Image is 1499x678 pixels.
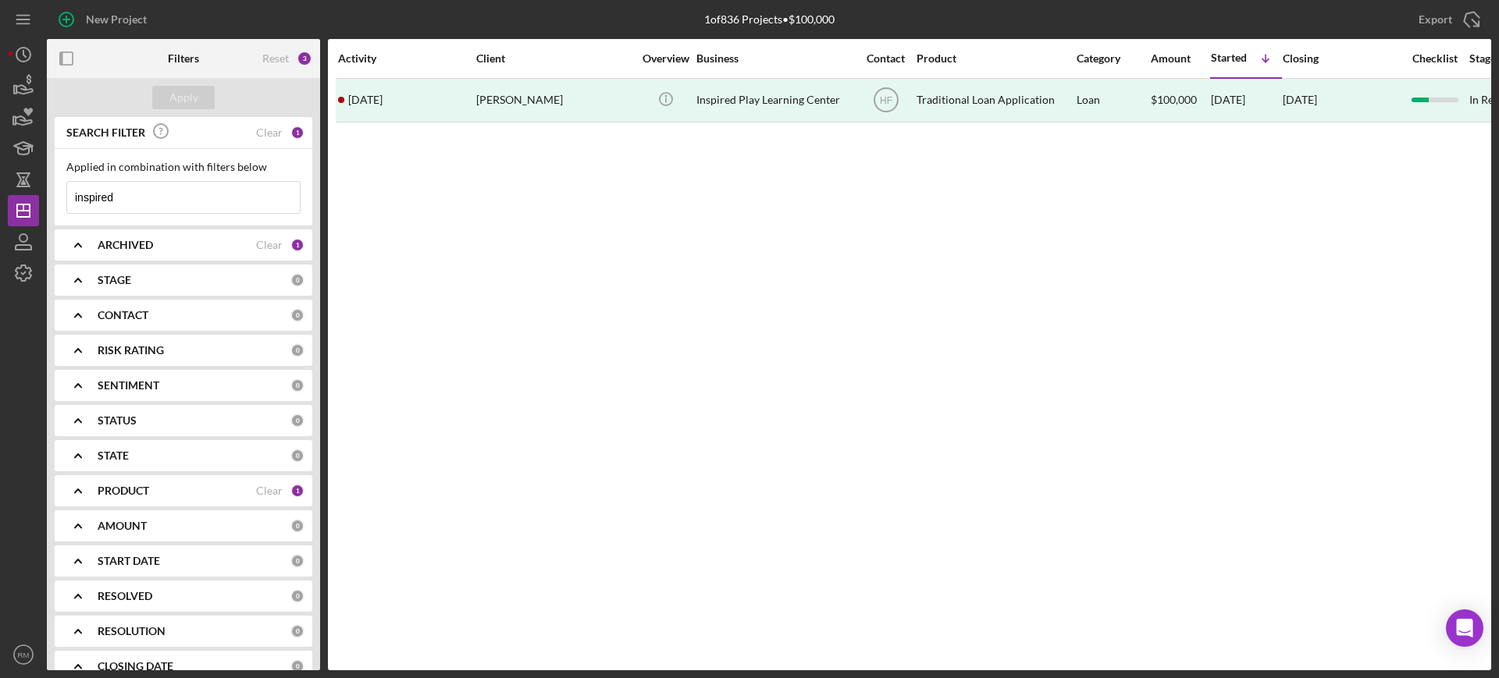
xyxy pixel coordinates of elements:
[290,378,304,392] div: 0
[338,52,475,65] div: Activity
[1211,51,1247,64] div: Started
[98,660,173,673] b: CLOSING DATE
[636,52,695,65] div: Overview
[47,4,162,35] button: New Project
[256,485,283,497] div: Clear
[98,414,137,427] b: STATUS
[476,80,632,121] div: [PERSON_NAME]
[880,95,892,106] text: HF
[8,639,39,670] button: RM
[297,51,312,66] div: 3
[98,520,147,532] b: AMOUNT
[86,4,147,35] div: New Project
[476,52,632,65] div: Client
[1403,4,1491,35] button: Export
[290,589,304,603] div: 0
[98,449,129,462] b: STATE
[290,449,304,463] div: 0
[290,343,304,357] div: 0
[290,554,304,568] div: 0
[1419,4,1452,35] div: Export
[696,80,853,121] div: Inspired Play Learning Center
[290,484,304,498] div: 1
[290,624,304,638] div: 0
[290,414,304,428] div: 0
[18,651,30,659] text: RM
[98,274,131,286] b: STAGE
[98,625,166,637] b: RESOLUTION
[290,126,304,140] div: 1
[704,13,835,26] div: 1 of 836 Projects • $100,000
[98,309,148,321] b: CONTACT
[290,238,304,252] div: 1
[98,379,159,392] b: SENTIMENT
[290,273,304,287] div: 0
[262,52,289,65] div: Reset
[168,52,199,65] b: Filters
[256,126,283,139] div: Clear
[1151,80,1209,121] div: $100,000
[917,80,1073,121] div: Traditional Loan Application
[1077,80,1149,121] div: Loan
[1211,80,1281,121] div: [DATE]
[290,308,304,322] div: 0
[98,239,153,251] b: ARCHIVED
[1401,52,1468,65] div: Checklist
[290,519,304,533] div: 0
[1446,609,1483,647] div: Open Intercom Messenger
[1077,52,1149,65] div: Category
[1151,52,1209,65] div: Amount
[856,52,915,65] div: Contact
[1283,52,1400,65] div: Closing
[169,86,198,109] div: Apply
[98,344,164,357] b: RISK RATING
[696,52,853,65] div: Business
[152,86,215,109] button: Apply
[66,161,301,173] div: Applied in combination with filters below
[256,239,283,251] div: Clear
[66,126,145,139] b: SEARCH FILTER
[290,659,304,673] div: 0
[98,590,152,602] b: RESOLVED
[1283,94,1317,106] div: [DATE]
[917,52,1073,65] div: Product
[98,485,149,497] b: PRODUCT
[348,94,383,106] time: 2025-05-28 19:46
[98,555,160,567] b: START DATE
